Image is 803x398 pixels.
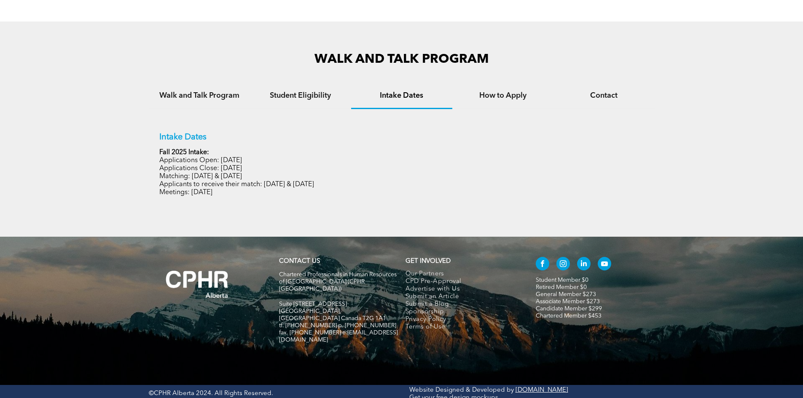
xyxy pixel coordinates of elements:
h4: Intake Dates [359,91,445,100]
span: WALK AND TALK PROGRAM [314,53,489,66]
p: Applicants to receive their match: [DATE] & [DATE] [159,181,644,189]
a: Retired Member $0 [536,284,587,290]
a: Sponsorship [406,308,518,316]
p: Intake Dates [159,132,644,142]
a: Our Partners [406,270,518,278]
a: Candidate Member $299 [536,306,602,312]
a: linkedin [577,257,591,272]
a: Student Member $0 [536,277,588,283]
h4: Student Eligibility [258,91,344,100]
a: CONTACT US [279,258,320,264]
h4: How to Apply [460,91,546,100]
span: GET INVOLVED [406,258,451,264]
a: Website Designed & Developed by [409,387,514,393]
span: fax. [PHONE_NUMBER] e:[EMAIL_ADDRESS][DOMAIN_NAME] [279,330,398,343]
a: Advertise with Us [406,286,518,293]
p: Applications Open: [DATE] [159,157,644,165]
a: CPD Pre-Approval [406,278,518,286]
a: [DOMAIN_NAME] [516,387,568,393]
a: Privacy Policy [406,316,518,323]
a: Chartered Member $453 [536,313,602,319]
a: Submit an Article [406,293,518,301]
p: Meetings: [DATE] [159,189,644,197]
a: instagram [556,257,570,272]
p: Applications Close: [DATE] [159,165,644,173]
span: ©CPHR Alberta 2024. All Rights Reserved. [149,390,273,397]
strong: Fall 2025 Intake: [159,149,209,156]
h4: Walk and Talk Program [156,91,242,100]
span: Chartered Professionals in Human Resources of [GEOGRAPHIC_DATA] (CPHR [GEOGRAPHIC_DATA]) [279,272,397,292]
img: A white background with a few lines on it [149,254,246,315]
span: tf. [PHONE_NUMBER] p. [PHONE_NUMBER] [279,323,396,329]
span: [GEOGRAPHIC_DATA], [GEOGRAPHIC_DATA] Canada T2G 1A1 [279,308,386,321]
a: facebook [536,257,549,272]
a: youtube [598,257,611,272]
h4: Contact [561,91,647,100]
a: Submit a Blog [406,301,518,308]
span: Suite [STREET_ADDRESS] [279,301,347,307]
a: General Member $273 [536,291,596,297]
a: Associate Member $273 [536,299,600,305]
p: Matching: [DATE] & [DATE] [159,173,644,181]
a: Terms of Use [406,323,518,331]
